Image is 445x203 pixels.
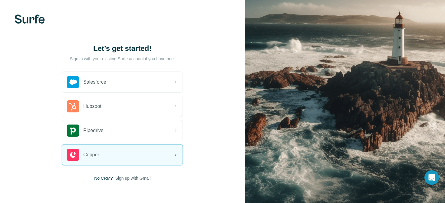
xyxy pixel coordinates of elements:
[67,76,79,88] img: salesforce's logo
[424,170,439,185] div: Open Intercom Messenger
[115,175,151,181] button: Sign up with Gmail
[83,103,101,110] span: Hubspot
[15,15,45,24] img: Surfe's logo
[67,125,79,137] img: pipedrive's logo
[67,149,79,161] img: copper's logo
[83,127,104,134] span: Pipedrive
[70,56,175,62] p: Sign in with your existing Surfe account if you have one.
[94,175,113,181] span: No CRM?
[62,44,183,53] h1: Let’s get started!
[83,78,106,86] span: Salesforce
[83,151,99,158] span: Copper
[67,100,79,112] img: hubspot's logo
